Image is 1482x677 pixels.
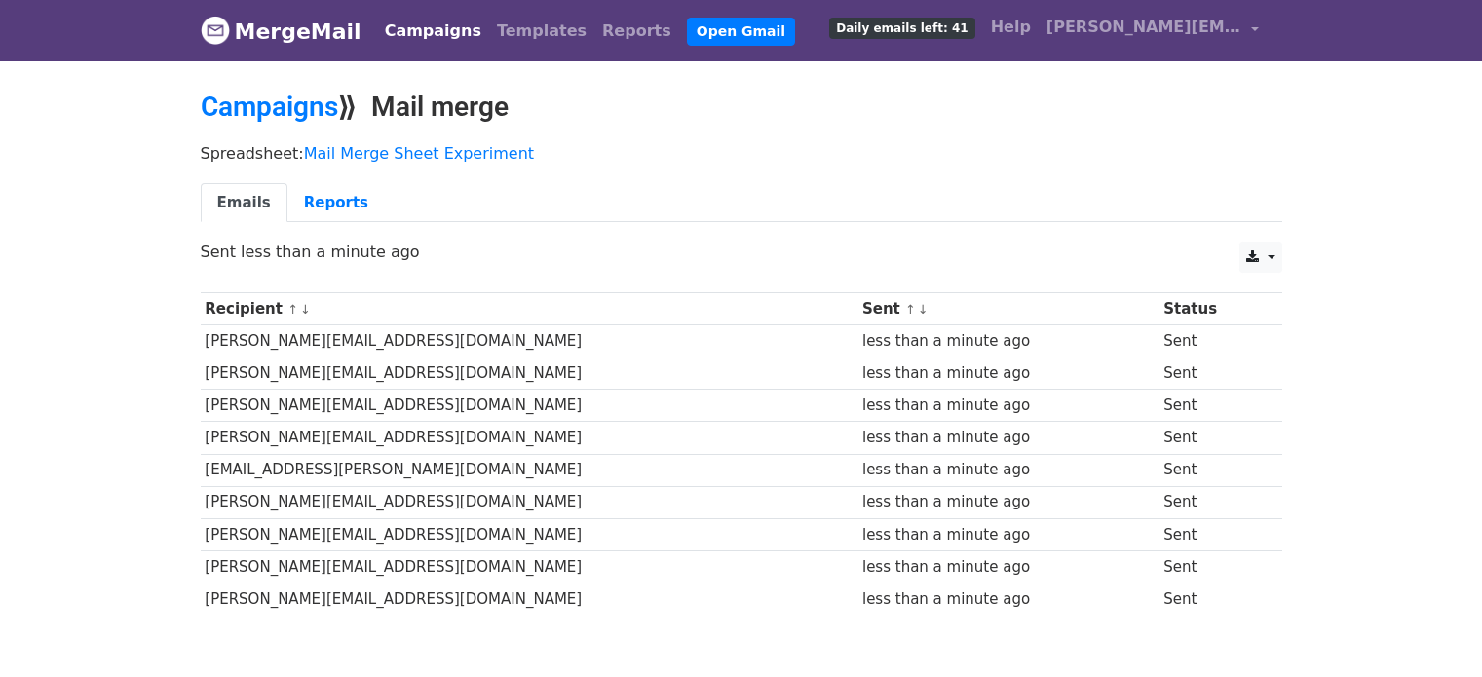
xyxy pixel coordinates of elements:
a: Reports [594,12,679,51]
a: ↑ [287,302,298,317]
a: ↑ [905,302,916,317]
td: Sent [1159,390,1266,422]
div: less than a minute ago [862,395,1155,417]
td: [PERSON_NAME][EMAIL_ADDRESS][DOMAIN_NAME] [201,550,858,583]
a: Templates [489,12,594,51]
td: Sent [1159,486,1266,518]
td: [EMAIL_ADDRESS][PERSON_NAME][DOMAIN_NAME] [201,454,858,486]
span: Daily emails left: 41 [829,18,974,39]
a: MergeMail [201,11,361,52]
td: Sent [1159,550,1266,583]
a: Campaigns [201,91,338,123]
td: [PERSON_NAME][EMAIL_ADDRESS][DOMAIN_NAME] [201,357,858,390]
a: ↓ [300,302,311,317]
th: Recipient [201,293,858,325]
img: MergeMail logo [201,16,230,45]
div: less than a minute ago [862,362,1155,385]
a: Emails [201,183,287,223]
h2: ⟫ Mail merge [201,91,1282,124]
td: Sent [1159,357,1266,390]
td: [PERSON_NAME][EMAIL_ADDRESS][DOMAIN_NAME] [201,583,858,615]
a: Mail Merge Sheet Experiment [304,144,534,163]
a: Help [983,8,1039,47]
a: Open Gmail [687,18,795,46]
div: less than a minute ago [862,491,1155,513]
td: [PERSON_NAME][EMAIL_ADDRESS][DOMAIN_NAME] [201,486,858,518]
td: Sent [1159,325,1266,357]
div: less than a minute ago [862,524,1155,546]
td: Sent [1159,422,1266,454]
a: ↓ [918,302,929,317]
a: Reports [287,183,385,223]
span: [PERSON_NAME][EMAIL_ADDRESS][DOMAIN_NAME] [1046,16,1241,39]
td: [PERSON_NAME][EMAIL_ADDRESS][DOMAIN_NAME] [201,390,858,422]
th: Status [1159,293,1266,325]
div: less than a minute ago [862,588,1155,611]
div: less than a minute ago [862,459,1155,481]
td: Sent [1159,583,1266,615]
div: less than a minute ago [862,330,1155,353]
td: Sent [1159,518,1266,550]
p: Spreadsheet: [201,143,1282,164]
a: Daily emails left: 41 [821,8,982,47]
td: [PERSON_NAME][EMAIL_ADDRESS][DOMAIN_NAME] [201,518,858,550]
a: [PERSON_NAME][EMAIL_ADDRESS][DOMAIN_NAME] [1039,8,1267,54]
td: [PERSON_NAME][EMAIL_ADDRESS][DOMAIN_NAME] [201,422,858,454]
th: Sent [857,293,1159,325]
td: [PERSON_NAME][EMAIL_ADDRESS][DOMAIN_NAME] [201,325,858,357]
td: Sent [1159,454,1266,486]
a: Campaigns [377,12,489,51]
div: less than a minute ago [862,427,1155,449]
p: Sent less than a minute ago [201,242,1282,262]
div: less than a minute ago [862,556,1155,579]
